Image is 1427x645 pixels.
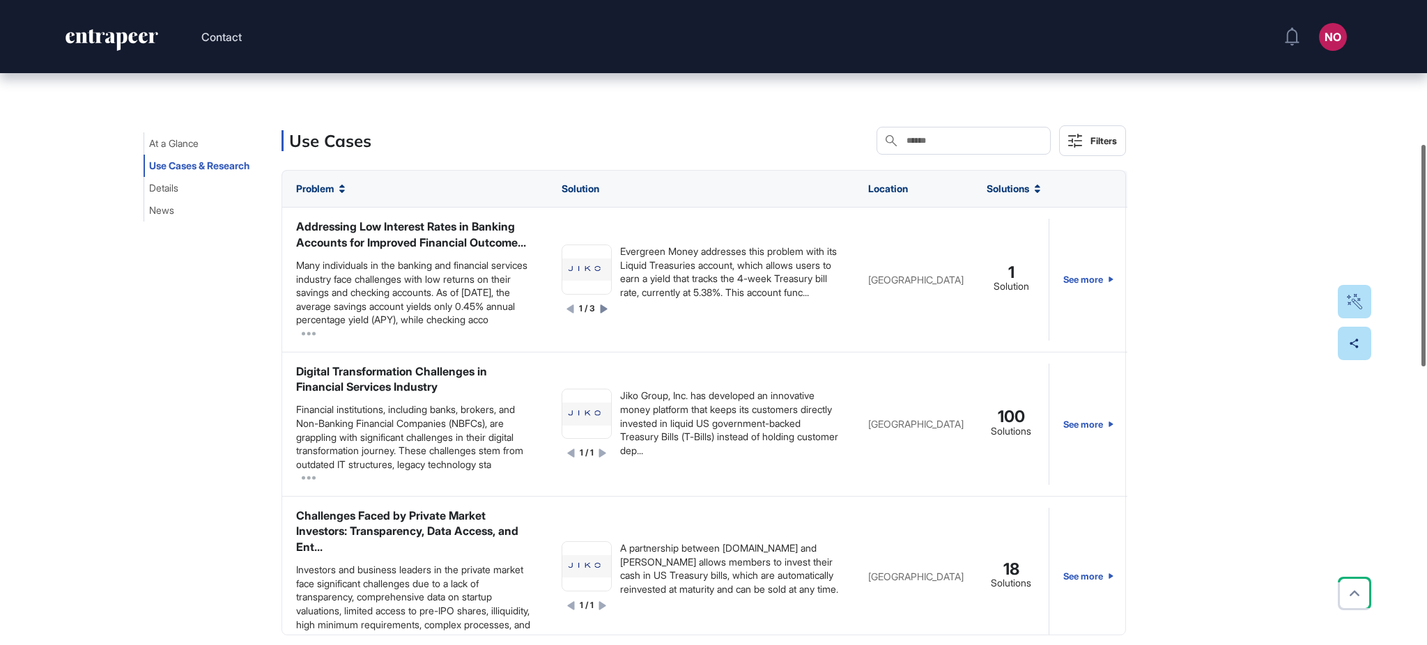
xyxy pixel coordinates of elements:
a: See more [1063,219,1113,340]
a: image [562,244,612,295]
span: Details [149,182,178,194]
span: At a Glance [149,138,199,149]
div: 1 / 1 [580,447,594,459]
span: Solutions [987,183,1029,194]
span: 18 [1003,563,1019,576]
div: Filters [1090,135,1117,146]
a: See more [1063,508,1113,645]
div: Digital Transformation Challenges in Financial Services Industry [296,364,534,395]
span: 100 [998,410,1025,423]
span: 1 [1008,266,1015,279]
button: NO [1319,23,1347,51]
span: Solution [562,183,599,194]
span: Use Cases & Research [149,160,249,171]
div: Financial institutions, including banks, brokers, and Non-Banking Financial Companies (NBFCs), ar... [296,403,534,471]
div: 1 / 1 [580,600,594,612]
a: See more [1063,364,1113,485]
button: Details [144,177,184,199]
div: Solution [994,280,1029,293]
div: A partnership between [DOMAIN_NAME] and [PERSON_NAME] allows members to invest their cash in US T... [620,541,840,596]
div: [GEOGRAPHIC_DATA] [868,571,959,582]
div: Addressing Low Interest Rates in Banking Accounts for Improved Financial Outcome... [296,219,534,250]
a: image [562,389,612,439]
div: [GEOGRAPHIC_DATA] [868,274,959,285]
img: image [562,555,611,577]
div: Solutions [991,425,1031,438]
div: Challenges Faced by Private Market Investors: Transparency, Data Access, and Ent... [296,508,534,554]
button: Filters [1059,125,1126,156]
button: News [144,199,180,222]
button: Contact [201,28,242,46]
button: At a Glance [144,132,204,155]
div: Many individuals in the banking and financial services industry face challenges with low returns ... [296,258,534,327]
div: [GEOGRAPHIC_DATA] [868,419,959,429]
img: image [562,258,611,281]
a: image [562,541,612,591]
div: Jiko Group, Inc. has developed an innovative money platform that keeps its customers directly inv... [620,389,840,457]
a: entrapeer-logo [64,29,160,56]
h3: Use Cases [289,130,371,151]
span: News [149,205,174,216]
div: Investors and business leaders in the private market face significant challenges due to a lack of... [296,563,534,631]
div: 1 / 3 [579,303,595,315]
button: Use Cases & Research [144,155,255,177]
span: Location [868,183,908,194]
div: Evergreen Money addresses this problem with its Liquid Treasuries account, which allows users to ... [620,244,840,299]
img: image [562,403,611,425]
div: Solutions [991,577,1031,590]
span: Problem [296,183,334,194]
